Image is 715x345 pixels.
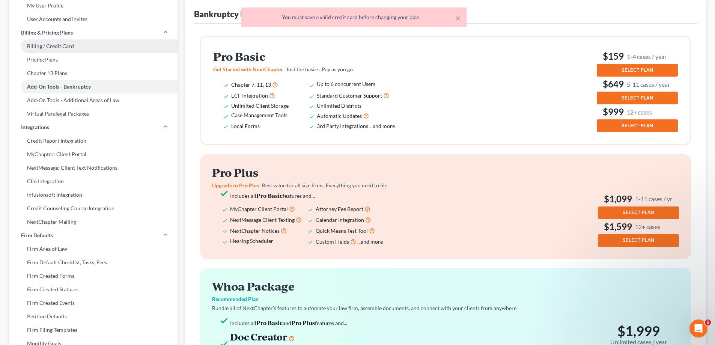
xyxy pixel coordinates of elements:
[262,182,388,188] span: Best value for all size firms. Everything you need to file.
[9,229,178,242] a: Firm Defaults
[9,283,178,296] a: Firm Created Statuses
[317,92,382,99] span: Standard Customer Support
[598,234,679,247] button: SELECT PLAN
[9,310,178,323] a: Petition Defaults
[9,148,178,161] a: MyChapter: Client Portal
[231,81,271,88] span: Chapter 7, 11, 13
[317,102,361,109] span: Unlimited Districts
[597,106,678,118] h3: $999
[9,256,178,269] a: Firm Default Checklist, Tasks, Fees
[21,124,49,131] span: Integrations
[291,319,315,327] strong: Pro Plus
[212,304,679,312] p: Bundle all of NextChapter’s features to automate your law firm, assemble documents, and connect w...
[9,161,178,175] a: NextMessage: Client Text Notifications
[623,209,654,215] span: SELECT PLAN
[9,121,178,134] a: Integrations
[623,237,654,243] span: SELECT PLAN
[230,318,555,328] li: Includes all and features and...
[597,78,678,90] h3: $649
[231,92,268,99] span: ECF Integration
[212,166,404,179] h2: Pro Plus
[9,323,178,337] a: Firm Filing Templates
[627,80,670,88] small: 5-11 cases / year
[689,319,707,337] iframe: Intercom live chat
[21,232,53,239] span: Firm Defaults
[230,238,273,244] span: Hearing Scheduler
[9,296,178,310] a: Firm Created Events
[316,227,368,234] span: Quick Means Test Tool
[256,319,283,327] strong: Pro Basic
[9,242,178,256] a: Firm Area of Law
[9,134,178,148] a: Credit Report Integration
[597,64,678,77] button: SELECT PLAN
[317,123,368,129] span: 3rd Party Integrations
[9,107,178,121] a: Virtual Paralegal Packages
[635,223,660,231] small: 12+ cases
[230,227,280,234] span: NextChapter Notices
[598,193,679,205] h3: $1,099
[316,238,349,245] span: Custom Fields
[21,29,73,36] span: Billing & Pricing Plans
[598,206,679,219] button: SELECT PLAN
[212,182,259,188] span: Upgrade to Pro Plus
[9,53,178,66] a: Pricing Plans
[9,66,178,80] a: Chapter 13 Plans
[231,123,260,129] span: Local Forms
[9,80,178,93] a: Add-On Tools - Bankruptcy
[212,295,679,303] p: Recommended Plan
[9,202,178,215] a: Credit Counseling Course Integration
[627,108,652,116] small: 12+ cases
[256,191,283,199] strong: Pro Basic
[9,26,178,39] a: Billing & Pricing Plans
[622,123,653,129] span: SELECT PLAN
[627,53,667,60] small: 1-4 cases / year
[213,66,283,72] span: Get Started with NextChapter
[316,217,364,223] span: Calendar Integration
[705,319,711,325] span: 5
[316,206,363,212] span: Attorney Fee Report
[9,39,178,53] a: Billing / Credit Card
[597,50,678,62] h3: $159
[317,81,375,87] span: Up to 6 concurrent Users
[9,188,178,202] a: Infusionsoft Integration
[231,112,288,118] span: Case Management Tools
[635,195,672,203] small: 1-11 cases / yr
[598,221,679,233] h3: $1,599
[212,280,679,292] h2: Whoa Package
[231,102,289,109] span: Unlimited Client Storage
[230,193,315,199] span: Includes all features and...
[247,14,461,21] div: You must save a valid credit card before changing your plan.
[9,93,178,107] a: Add-On Tools - Additional Areas of Law
[9,215,178,229] a: NextChapter Mailing
[357,238,383,245] span: ...and more
[317,113,362,119] span: Automatic Updates
[369,123,395,129] span: ...and more
[213,50,405,63] h2: Pro Basic
[622,67,653,73] span: SELECT PLAN
[230,206,288,212] span: MyChapter Client Portal
[9,175,178,188] a: Clio Integration
[286,66,354,72] span: Just the basics. Pay as you go.
[622,95,653,101] span: SELECT PLAN
[230,217,295,223] span: NextMessage Client Texting
[9,269,178,283] a: Firm Created Forms
[230,331,555,343] h3: Doc Creator
[455,14,461,23] button: ×
[597,92,678,104] button: SELECT PLAN
[597,119,678,132] button: SELECT PLAN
